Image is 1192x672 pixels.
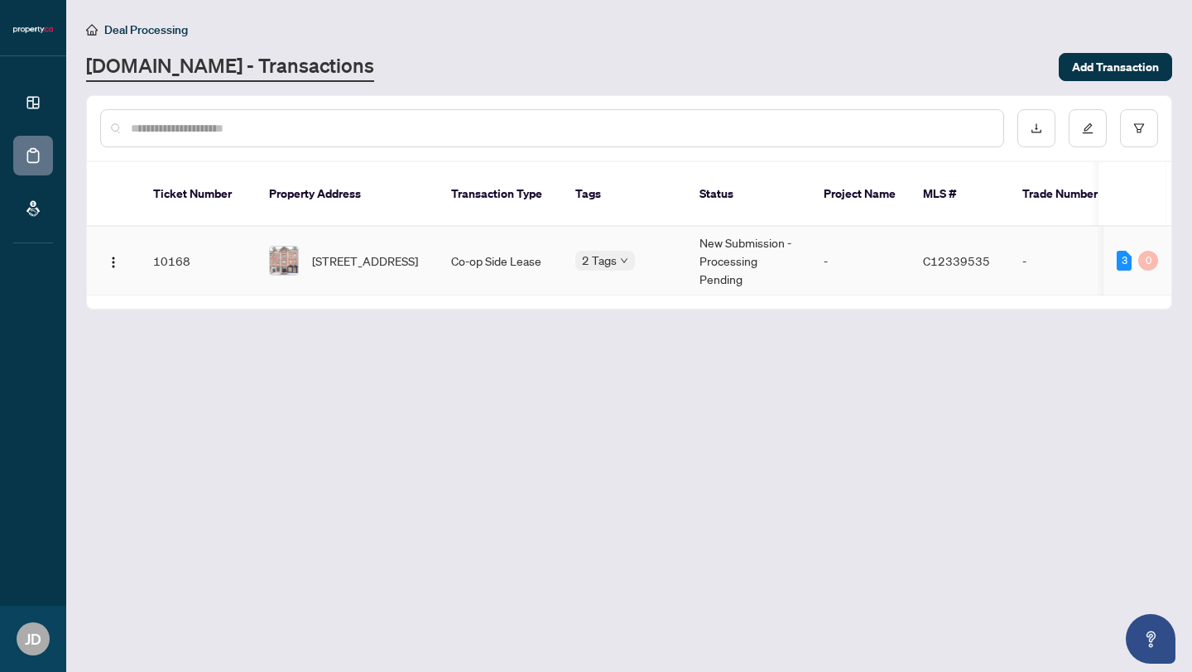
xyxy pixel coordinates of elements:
div: 3 [1117,251,1132,271]
span: down [620,257,628,265]
span: C12339535 [923,253,990,268]
a: [DOMAIN_NAME] - Transactions [86,52,374,82]
div: 0 [1138,251,1158,271]
td: - [810,227,910,295]
button: Logo [100,247,127,274]
th: Property Address [256,162,438,227]
img: logo [13,25,53,35]
td: New Submission - Processing Pending [686,227,810,295]
th: Transaction Type [438,162,562,227]
th: MLS # [910,162,1009,227]
span: filter [1133,122,1145,134]
button: filter [1120,109,1158,147]
th: Ticket Number [140,162,256,227]
span: download [1031,122,1042,134]
button: edit [1069,109,1107,147]
span: edit [1082,122,1093,134]
th: Tags [562,162,686,227]
span: JD [25,627,41,650]
th: Status [686,162,810,227]
td: Co-op Side Lease [438,227,562,295]
button: Add Transaction [1059,53,1172,81]
button: download [1017,109,1055,147]
span: 2 Tags [582,251,617,270]
span: Deal Processing [104,22,188,37]
th: Project Name [810,162,910,227]
th: Trade Number [1009,162,1125,227]
span: Add Transaction [1072,54,1159,80]
button: Open asap [1126,614,1175,664]
span: home [86,24,98,36]
td: - [1009,227,1125,295]
img: Logo [107,256,120,269]
td: 10168 [140,227,256,295]
span: [STREET_ADDRESS] [312,252,418,270]
img: thumbnail-img [270,247,298,275]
